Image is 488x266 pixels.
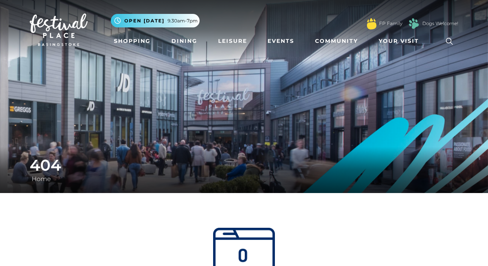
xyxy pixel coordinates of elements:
button: Open [DATE] 9.30am-7pm [111,14,200,27]
span: 9.30am-7pm [168,17,198,24]
span: Your Visit [379,37,419,45]
a: Dining [168,34,200,48]
a: Shopping [111,34,154,48]
a: Dogs Welcome! [422,20,458,27]
span: Open [DATE] [124,17,164,24]
a: Community [312,34,361,48]
h1: 404 [30,156,458,175]
a: Leisure [215,34,250,48]
a: Home [30,175,53,183]
a: Events [264,34,297,48]
a: FP Family [379,20,402,27]
a: Your Visit [376,34,426,48]
img: Festival Place Logo [30,14,88,46]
